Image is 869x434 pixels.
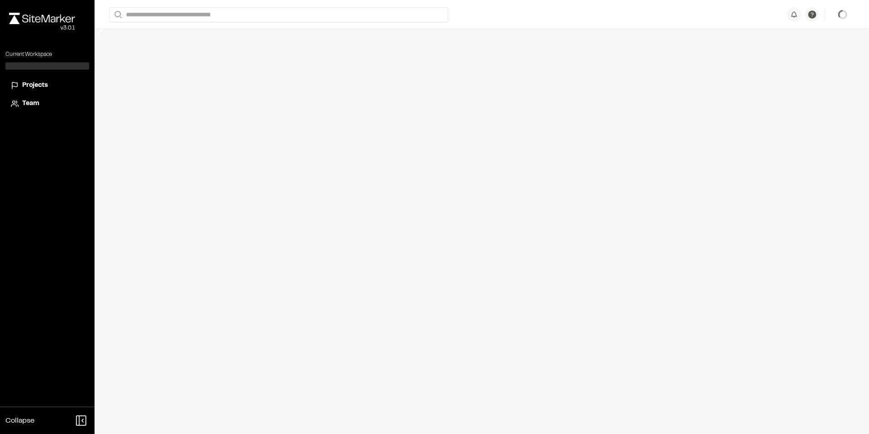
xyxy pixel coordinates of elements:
span: Team [22,99,39,109]
a: Projects [11,81,84,91]
span: Projects [22,81,48,91]
a: Team [11,99,84,109]
button: Search [109,7,125,22]
span: Collapse [5,415,35,426]
p: Current Workspace [5,50,89,59]
div: Oh geez...please don't... [9,24,75,32]
img: rebrand.png [9,13,75,24]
